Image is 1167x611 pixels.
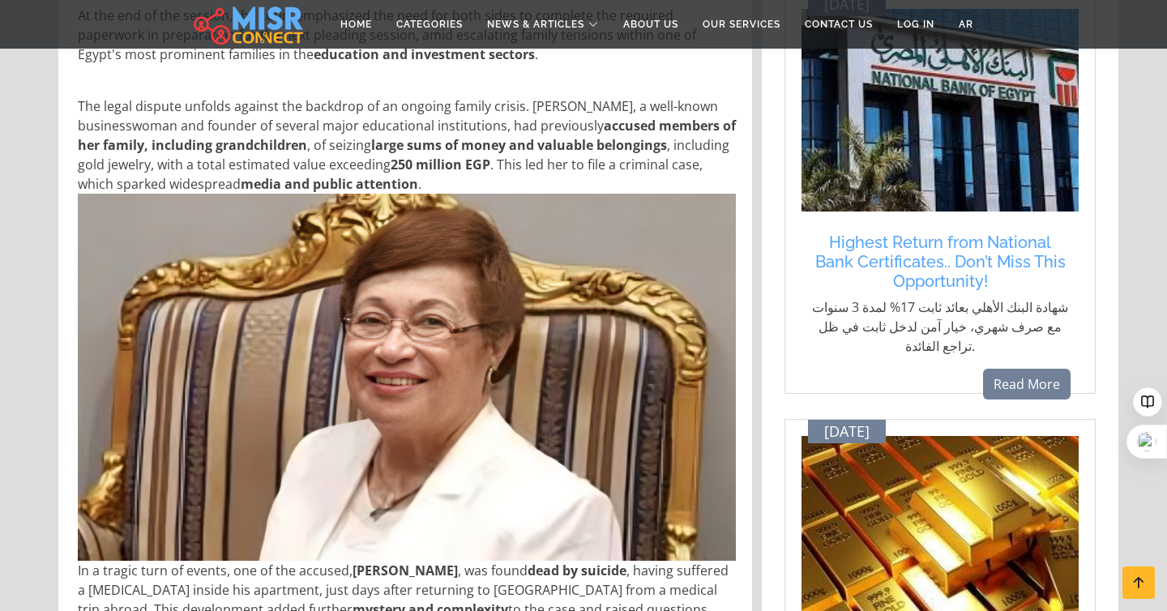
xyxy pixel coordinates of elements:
[802,9,1079,211] img: شهادة ادخار البنك الأهلي بعائد 17% شهرياً
[793,9,885,40] a: Contact Us
[328,9,384,40] a: Home
[314,45,535,63] strong: education and investment sectors
[487,17,584,32] span: News & Articles
[241,175,418,193] strong: media and public attention
[528,562,626,579] strong: dead by suicide
[353,562,458,579] strong: [PERSON_NAME]
[475,9,611,40] a: News & Articles
[810,297,1071,356] p: شهادة البنك الأهلي بعائد ثابت 17% لمدة 3 سنوات مع صرف شهري، خيار آمن لدخل ثابت في ظل تراجع الفائدة.
[690,9,793,40] a: Our Services
[611,9,690,40] a: About Us
[391,156,490,173] strong: 250 million EGP
[824,423,870,441] span: [DATE]
[384,9,475,40] a: Categories
[885,9,947,40] a: Log in
[983,369,1071,399] a: Read More
[371,136,667,154] strong: large sums of money and valuable belongings
[810,233,1071,291] a: Highest Return from National Bank Certificates.. Don’t Miss This Opportunity!
[194,4,302,45] img: main.misr_connect
[78,117,736,154] strong: accused members of her family, including grandchildren
[947,9,985,40] a: AR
